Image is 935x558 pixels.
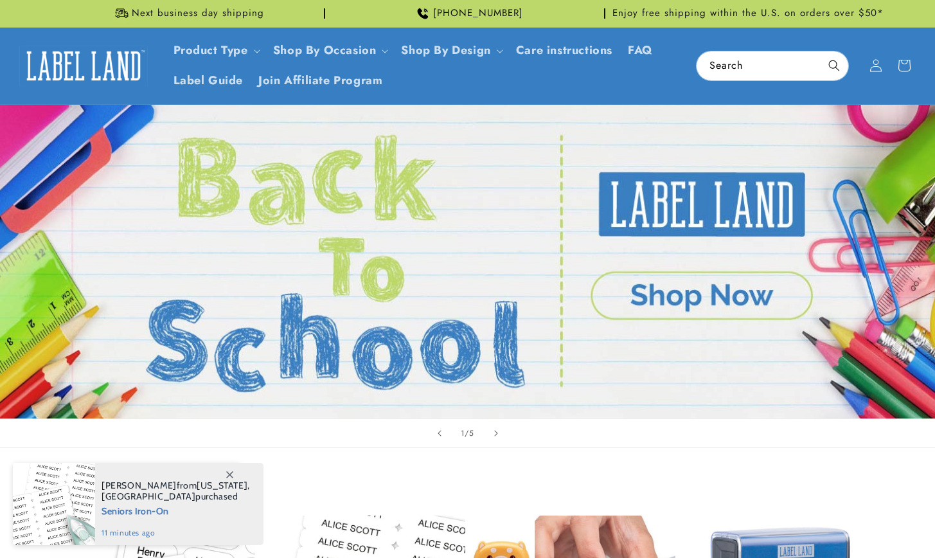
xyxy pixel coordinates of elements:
[174,73,244,88] span: Label Guide
[102,527,250,539] span: 11 minutes ago
[469,427,474,440] span: 5
[628,43,653,58] span: FAQ
[19,46,148,85] img: Label Land
[508,35,620,66] a: Care instructions
[393,35,508,66] summary: Shop By Design
[620,35,661,66] a: FAQ
[15,41,153,91] a: Label Land
[102,502,250,518] span: Seniors Iron-On
[50,476,886,496] h2: Best sellers
[612,7,884,20] span: Enjoy free shipping within the U.S. on orders over $50*
[166,66,251,96] a: Label Guide
[425,419,454,447] button: Previous slide
[258,73,382,88] span: Join Affiliate Program
[197,480,247,491] span: [US_STATE]
[401,42,490,59] a: Shop By Design
[273,43,377,58] span: Shop By Occasion
[482,419,510,447] button: Next slide
[251,66,390,96] a: Join Affiliate Program
[265,35,394,66] summary: Shop By Occasion
[465,427,469,440] span: /
[132,7,264,20] span: Next business day shipping
[433,7,523,20] span: [PHONE_NUMBER]
[174,42,248,59] a: Product Type
[516,43,612,58] span: Care instructions
[102,491,195,502] span: [GEOGRAPHIC_DATA]
[166,35,265,66] summary: Product Type
[820,51,848,80] button: Search
[461,427,465,440] span: 1
[102,480,177,491] span: [PERSON_NAME]
[102,480,250,502] span: from , purchased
